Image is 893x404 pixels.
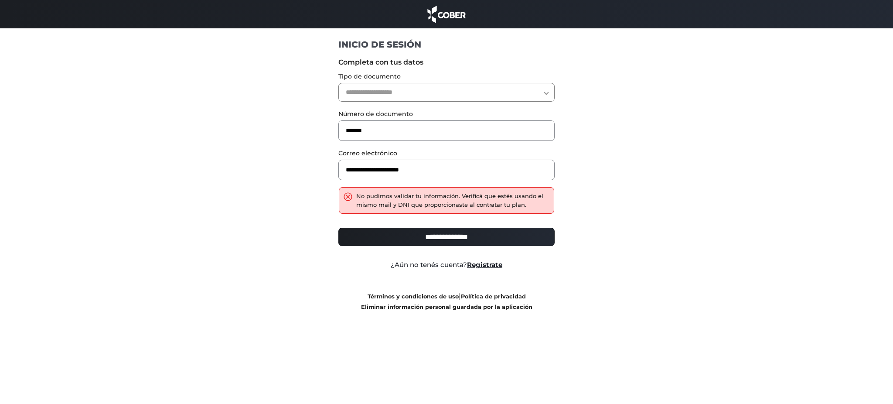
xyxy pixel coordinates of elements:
label: Completa con tus datos [338,57,555,68]
label: Correo electrónico [338,149,555,158]
label: Tipo de documento [338,72,555,81]
div: ¿Aún no tenés cuenta? [332,260,562,270]
a: Términos y condiciones de uso [368,293,459,300]
img: cober_marca.png [425,4,468,24]
a: Registrate [467,260,502,269]
h1: INICIO DE SESIÓN [338,39,555,50]
div: No pudimos validar tu información. Verificá que estés usando el mismo mail y DNI que proporcionas... [356,192,550,209]
label: Número de documento [338,110,555,119]
a: Política de privacidad [461,293,526,300]
div: | [332,291,562,312]
a: Eliminar información personal guardada por la aplicación [361,304,532,310]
